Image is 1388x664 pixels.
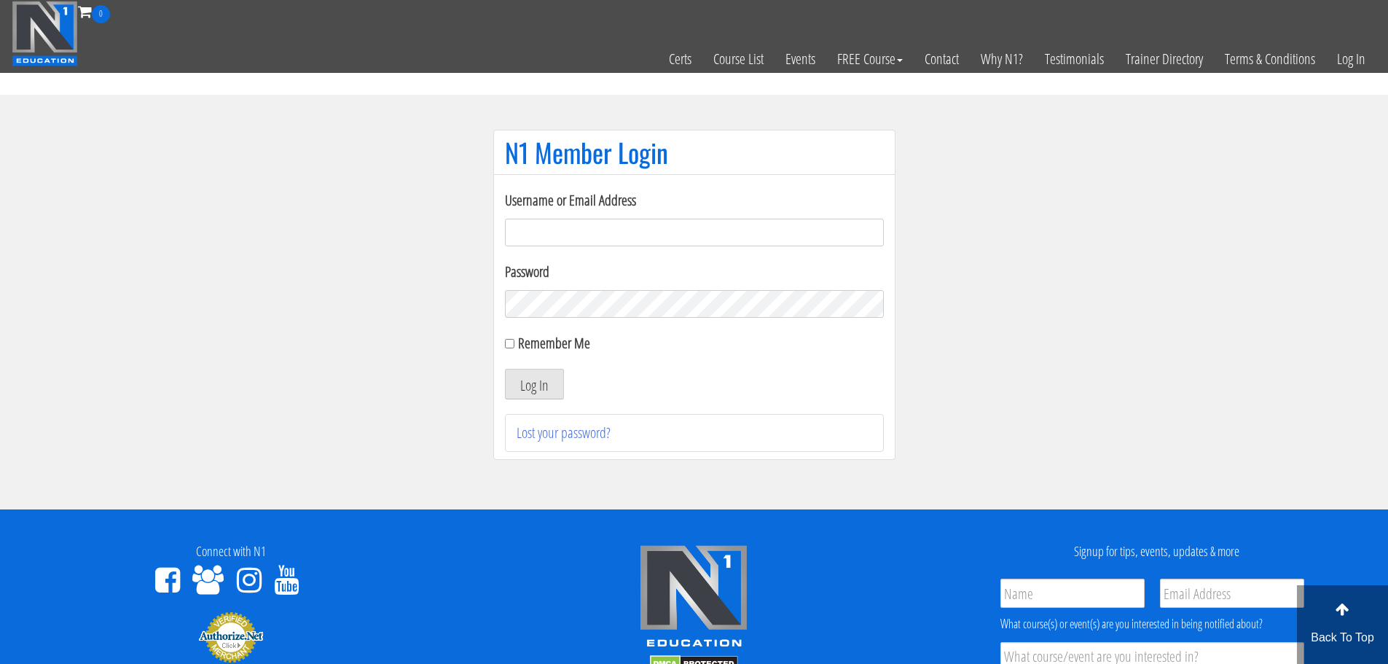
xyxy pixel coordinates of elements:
[78,1,110,21] a: 0
[517,423,611,442] a: Lost your password?
[12,1,78,66] img: n1-education
[914,23,970,95] a: Contact
[505,138,884,167] h1: N1 Member Login
[775,23,826,95] a: Events
[936,544,1377,559] h4: Signup for tips, events, updates & more
[505,369,564,399] button: Log In
[505,261,884,283] label: Password
[198,611,264,663] img: Authorize.Net Merchant - Click to Verify
[702,23,775,95] a: Course List
[1000,615,1304,633] div: What course(s) or event(s) are you interested in being notified about?
[1115,23,1214,95] a: Trainer Directory
[1034,23,1115,95] a: Testimonials
[970,23,1034,95] a: Why N1?
[1326,23,1376,95] a: Log In
[505,190,884,211] label: Username or Email Address
[826,23,914,95] a: FREE Course
[1297,629,1388,647] p: Back To Top
[1160,579,1304,608] input: Email Address
[1214,23,1326,95] a: Terms & Conditions
[1000,579,1145,608] input: Name
[11,544,452,559] h4: Connect with N1
[518,333,590,353] label: Remember Me
[658,23,702,95] a: Certs
[639,544,748,652] img: n1-edu-logo
[92,5,110,23] span: 0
